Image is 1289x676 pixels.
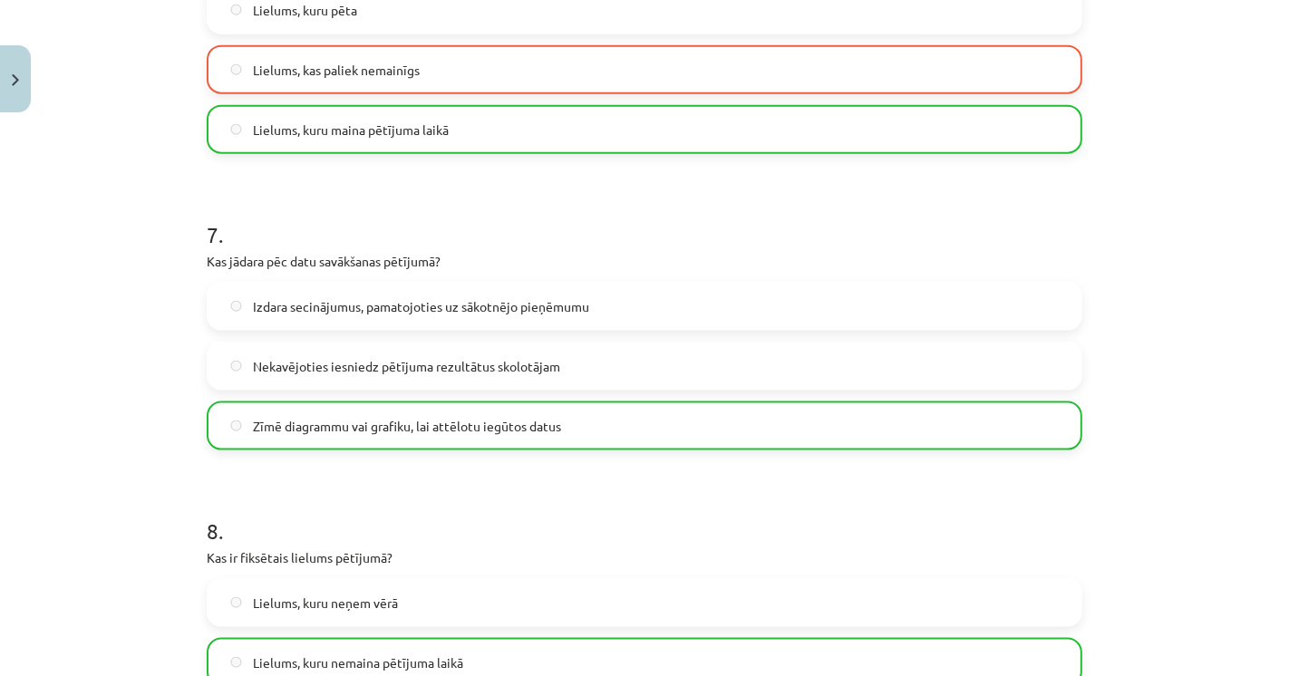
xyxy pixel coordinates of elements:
[230,301,242,313] input: Izdara secinājumus, pamatojoties uz sākotnējo pieņēmumu
[230,597,242,609] input: Lielums, kuru neņem vērā
[253,357,560,376] span: Nekavējoties iesniedz pētījuma rezultātus skolotājam
[207,252,1082,271] p: Kas jādara pēc datu savākšanas pētījumā?
[253,594,398,613] span: Lielums, kuru neņem vērā
[230,657,242,669] input: Lielums, kuru nemaina pētījuma laikā
[230,420,242,432] input: Zīmē diagrammu vai grafiku, lai attēlotu iegūtos datus
[12,74,19,86] img: icon-close-lesson-0947bae3869378f0d4975bcd49f059093ad1ed9edebbc8119c70593378902aed.svg
[230,361,242,372] input: Nekavējoties iesniedz pētījuma rezultātus skolotājam
[253,61,420,80] span: Lielums, kas paliek nemainīgs
[207,487,1082,543] h1: 8 .
[207,548,1082,567] p: Kas ir fiksētais lielums pētījumā?
[253,121,449,140] span: Lielums, kuru maina pētījuma laikā
[207,190,1082,246] h1: 7 .
[253,297,589,316] span: Izdara secinājumus, pamatojoties uz sākotnējo pieņēmumu
[253,653,463,672] span: Lielums, kuru nemaina pētījuma laikā
[230,124,242,136] input: Lielums, kuru maina pētījuma laikā
[230,5,242,16] input: Lielums, kuru pēta
[230,64,242,76] input: Lielums, kas paliek nemainīgs
[253,417,561,436] span: Zīmē diagrammu vai grafiku, lai attēlotu iegūtos datus
[253,1,357,20] span: Lielums, kuru pēta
